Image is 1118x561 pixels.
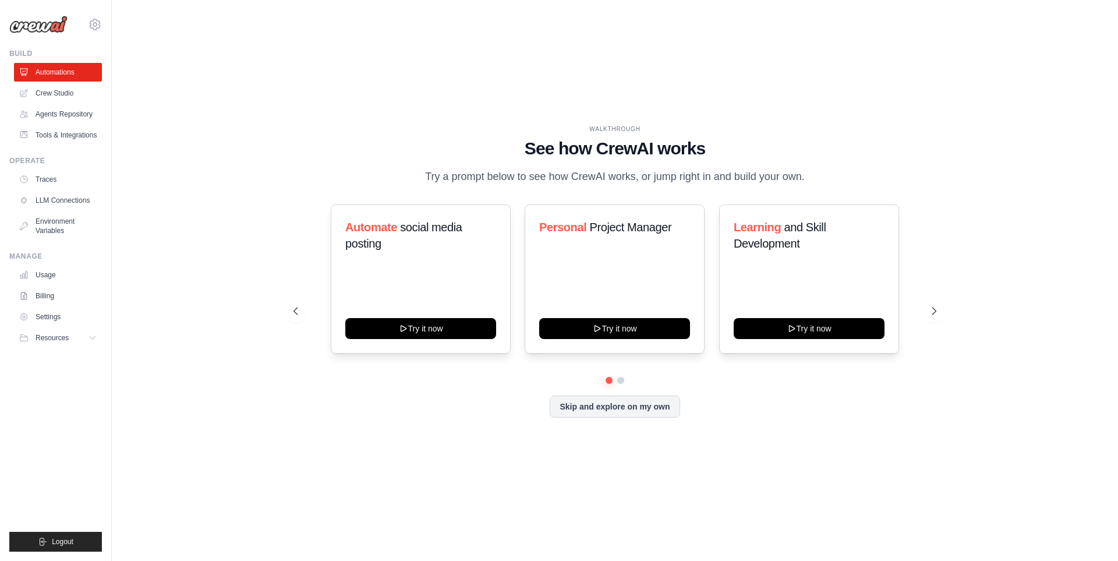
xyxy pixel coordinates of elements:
div: Build [9,49,102,58]
a: Tools & Integrations [14,126,102,144]
img: Logo [9,16,68,33]
a: Usage [14,266,102,284]
span: Logout [52,537,73,546]
span: Automate [345,221,397,234]
div: Operate [9,156,102,165]
h1: See how CrewAI works [293,138,936,159]
a: Agents Repository [14,105,102,124]
a: Billing [14,287,102,305]
span: social media posting [345,221,462,250]
span: Personal [539,221,586,234]
a: LLM Connections [14,191,102,210]
span: Resources [36,333,69,343]
span: and Skill Development [734,221,826,250]
a: Environment Variables [14,212,102,240]
iframe: Chat Widget [1060,505,1118,561]
a: Crew Studio [14,84,102,103]
button: Try it now [345,318,496,339]
a: Automations [14,63,102,82]
span: Project Manager [590,221,672,234]
span: Learning [734,221,781,234]
p: Try a prompt below to see how CrewAI works, or jump right in and build your own. [419,168,811,185]
button: Try it now [539,318,690,339]
button: Skip and explore on my own [550,396,680,418]
a: Settings [14,308,102,326]
div: Manage [9,252,102,261]
a: Traces [14,170,102,189]
button: Try it now [734,318,885,339]
div: WALKTHROUGH [293,125,936,133]
button: Resources [14,329,102,347]
button: Logout [9,532,102,552]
